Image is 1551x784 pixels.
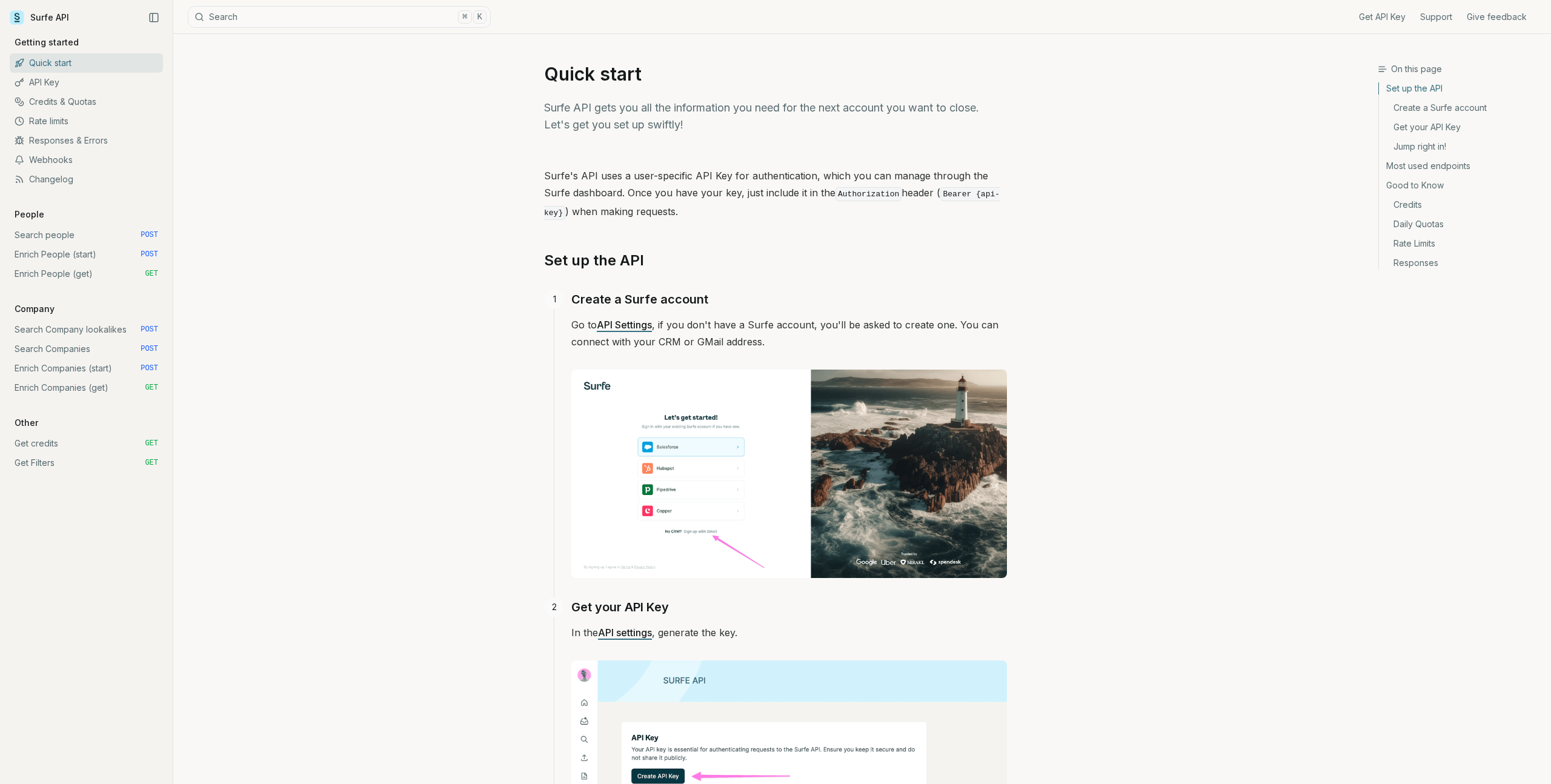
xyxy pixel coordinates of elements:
[10,453,163,473] a: Get Filters GET
[544,167,1007,222] p: Surfe's API uses a user-specific API Key for authentication, which you can manage through the Sur...
[1467,11,1527,23] a: Give feedback
[10,150,163,170] a: Webhooks
[835,187,902,201] code: Authorization
[544,99,1007,133] p: Surfe API gets you all the information you need for the next account you want to close. Let's get...
[10,111,163,131] a: Rate limits
[10,208,49,221] p: People
[1379,214,1541,234] a: Daily Quotas
[10,264,163,284] a: Enrich People (get) GET
[10,434,163,453] a: Get credits GET
[598,626,652,639] a: API settings
[473,10,487,24] kbd: K
[458,10,471,24] kbd: ⌘
[141,344,158,354] span: POST
[1379,253,1541,269] a: Responses
[145,439,158,448] span: GET
[10,8,69,27] a: Surfe API
[1420,11,1452,23] a: Support
[571,597,669,617] a: Get your API Key
[10,359,163,378] a: Enrich Companies (start) POST
[10,245,163,264] a: Enrich People (start) POST
[597,319,652,331] a: API Settings
[571,370,1007,578] img: Image
[10,378,163,397] a: Enrich Companies (get) GET
[141,364,158,373] span: POST
[10,131,163,150] a: Responses & Errors
[10,225,163,245] a: Search people POST
[141,250,158,259] span: POST
[1379,82,1541,98] a: Set up the API
[1378,63,1541,75] h3: On this page
[544,63,1007,85] h1: Quick start
[141,230,158,240] span: POST
[1379,156,1541,176] a: Most used endpoints
[544,251,644,270] a: Set up the API
[1379,195,1541,214] a: Credits
[10,53,163,73] a: Quick start
[1379,118,1541,137] a: Get your API Key
[145,458,158,468] span: GET
[10,36,84,48] p: Getting started
[10,170,163,189] a: Changelog
[10,73,163,92] a: API Key
[188,6,491,28] button: Search⌘K
[141,325,158,334] span: POST
[1379,176,1541,195] a: Good to Know
[145,383,158,393] span: GET
[145,269,158,279] span: GET
[1379,98,1541,118] a: Create a Surfe account
[1359,11,1406,23] a: Get API Key
[145,8,163,27] button: Collapse Sidebar
[1379,234,1541,253] a: Rate Limits
[10,339,163,359] a: Search Companies POST
[10,303,59,315] p: Company
[571,316,1007,350] p: Go to , if you don't have a Surfe account, you'll be asked to create one. You can connect with yo...
[10,417,43,429] p: Other
[1379,137,1541,156] a: Jump right in!
[10,92,163,111] a: Credits & Quotas
[10,320,163,339] a: Search Company lookalikes POST
[571,290,708,309] a: Create a Surfe account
